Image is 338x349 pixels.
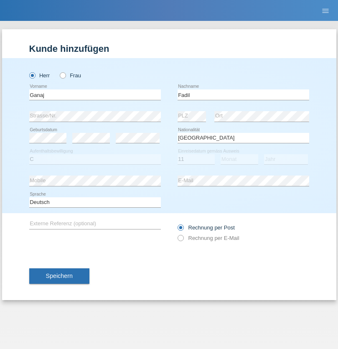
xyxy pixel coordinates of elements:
input: Frau [60,72,65,78]
a: menu [317,8,334,13]
label: Rechnung per Post [178,224,235,231]
input: Herr [29,72,35,78]
input: Rechnung per Post [178,224,183,235]
label: Rechnung per E-Mail [178,235,239,241]
label: Herr [29,72,50,79]
button: Speichern [29,268,89,284]
label: Frau [60,72,81,79]
input: Rechnung per E-Mail [178,235,183,245]
i: menu [321,7,330,15]
span: Speichern [46,273,73,279]
h1: Kunde hinzufügen [29,43,309,54]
